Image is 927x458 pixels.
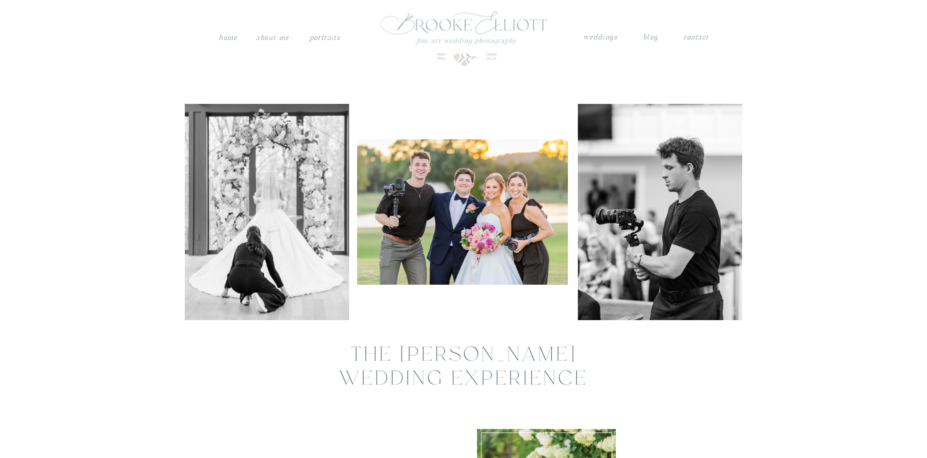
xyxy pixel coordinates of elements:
[255,31,290,44] a: About me
[683,31,709,41] a: contact
[218,31,238,44] a: Home
[643,31,658,44] a: blog
[583,31,618,44] a: weddings
[308,31,342,41] a: PORTRAITS
[334,344,593,363] h2: The [PERSON_NAME] wedding experience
